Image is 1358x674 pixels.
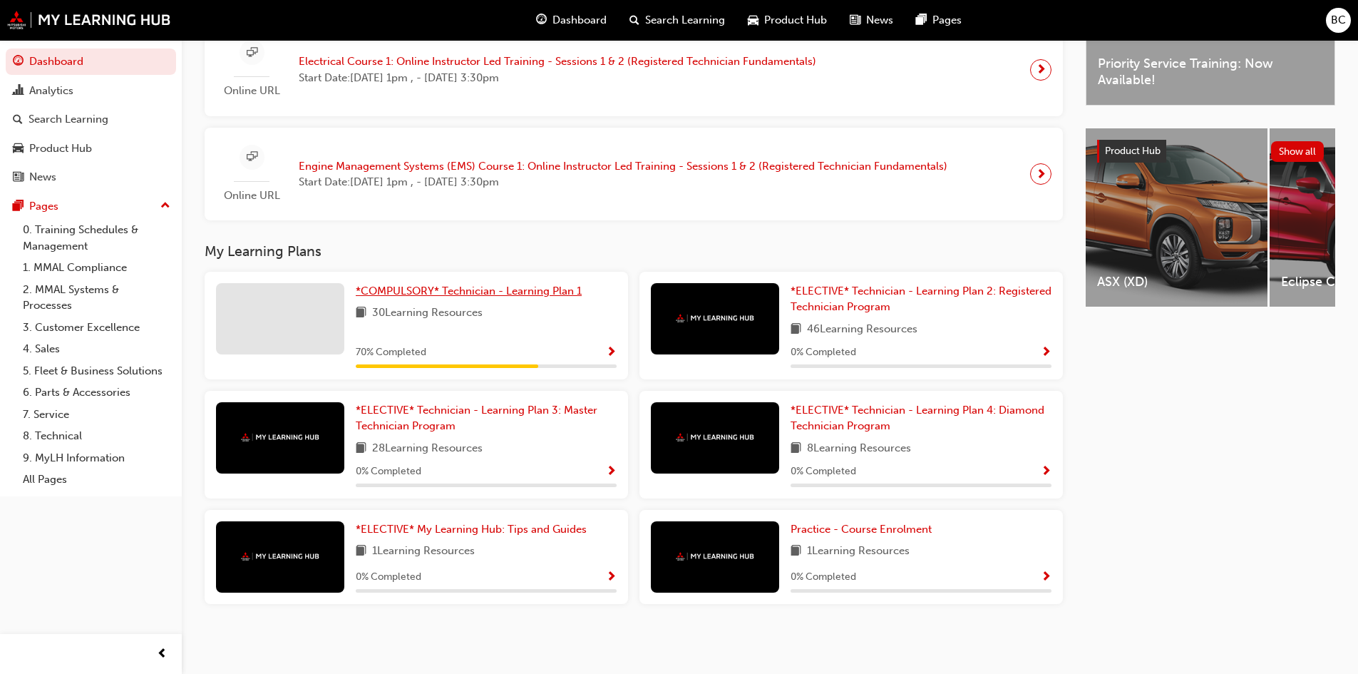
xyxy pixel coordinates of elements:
[216,188,287,204] span: Online URL
[6,46,176,193] button: DashboardAnalyticsSearch LearningProduct HubNews
[372,305,483,322] span: 30 Learning Resources
[791,404,1044,433] span: *ELECTIVE* Technician - Learning Plan 4: Diamond Technician Program
[536,11,547,29] span: guage-icon
[356,543,366,561] span: book-icon
[29,169,56,185] div: News
[356,402,617,434] a: *ELECTIVE* Technician - Learning Plan 3: Master Technician Program
[1105,145,1161,157] span: Product Hub
[791,344,856,361] span: 0 % Completed
[356,305,366,322] span: book-icon
[6,78,176,104] a: Analytics
[6,164,176,190] a: News
[1041,568,1051,586] button: Show Progress
[6,136,176,162] a: Product Hub
[205,243,1063,260] h3: My Learning Plans
[356,521,592,538] a: *ELECTIVE* My Learning Hub: Tips and Guides
[791,569,856,586] span: 0 % Completed
[525,6,618,35] a: guage-iconDashboard
[606,347,617,359] span: Show Progress
[1041,466,1051,479] span: Show Progress
[17,447,176,469] a: 9. MyLH Information
[6,193,176,220] button: Pages
[241,552,319,561] img: mmal
[13,200,24,213] span: pages-icon
[606,568,617,586] button: Show Progress
[1041,344,1051,362] button: Show Progress
[13,85,24,98] span: chart-icon
[216,83,287,99] span: Online URL
[356,569,421,586] span: 0 % Completed
[241,433,319,442] img: mmal
[916,11,927,29] span: pages-icon
[29,83,73,99] div: Analytics
[866,12,893,29] span: News
[17,360,176,382] a: 5. Fleet & Business Solutions
[29,111,108,128] div: Search Learning
[29,141,92,157] div: Product Hub
[7,11,171,29] img: mmal
[6,106,176,133] a: Search Learning
[1331,12,1346,29] span: BC
[356,440,366,458] span: book-icon
[13,171,24,184] span: news-icon
[791,521,937,538] a: Practice - Course Enrolment
[13,56,24,68] span: guage-icon
[748,11,758,29] span: car-icon
[216,139,1051,210] a: Online URLEngine Management Systems (EMS) Course 1: Online Instructor Led Training - Sessions 1 &...
[676,314,754,323] img: mmal
[299,53,816,70] span: Electrical Course 1: Online Instructor Led Training - Sessions 1 & 2 (Registered Technician Funda...
[736,6,838,35] a: car-iconProduct Hub
[807,440,911,458] span: 8 Learning Resources
[629,11,639,29] span: search-icon
[807,321,917,339] span: 46 Learning Resources
[29,198,58,215] div: Pages
[838,6,905,35] a: news-iconNews
[676,552,754,561] img: mmal
[807,543,910,561] span: 1 Learning Resources
[1086,128,1267,307] a: ASX (XD)
[791,543,801,561] span: book-icon
[17,338,176,360] a: 4. Sales
[1041,571,1051,584] span: Show Progress
[791,283,1051,315] a: *ELECTIVE* Technician - Learning Plan 2: Registered Technician Program
[791,402,1051,434] a: *ELECTIVE* Technician - Learning Plan 4: Diamond Technician Program
[791,523,932,536] span: Practice - Course Enrolment
[356,404,597,433] span: *ELECTIVE* Technician - Learning Plan 3: Master Technician Program
[606,344,617,362] button: Show Progress
[356,464,421,480] span: 0 % Completed
[606,463,617,481] button: Show Progress
[905,6,973,35] a: pages-iconPages
[791,285,1051,314] span: *ELECTIVE* Technician - Learning Plan 2: Registered Technician Program
[17,279,176,317] a: 2. MMAL Systems & Processes
[356,285,582,297] span: *COMPULSORY* Technician - Learning Plan 1
[606,466,617,479] span: Show Progress
[356,344,426,361] span: 70 % Completed
[299,70,816,86] span: Start Date: [DATE] 1pm , - [DATE] 3:30pm
[299,174,947,190] span: Start Date: [DATE] 1pm , - [DATE] 3:30pm
[356,523,587,536] span: *ELECTIVE* My Learning Hub: Tips and Guides
[17,425,176,447] a: 8. Technical
[1041,347,1051,359] span: Show Progress
[216,34,1051,105] a: Online URLElectrical Course 1: Online Instructor Led Training - Sessions 1 & 2 (Registered Techni...
[791,440,801,458] span: book-icon
[618,6,736,35] a: search-iconSearch Learning
[157,645,168,663] span: prev-icon
[932,12,962,29] span: Pages
[1036,164,1046,184] span: next-icon
[1271,141,1324,162] button: Show all
[791,321,801,339] span: book-icon
[13,113,23,126] span: search-icon
[1041,463,1051,481] button: Show Progress
[645,12,725,29] span: Search Learning
[17,257,176,279] a: 1. MMAL Compliance
[372,440,483,458] span: 28 Learning Resources
[6,48,176,75] a: Dashboard
[1097,274,1256,290] span: ASX (XD)
[17,404,176,426] a: 7. Service
[676,433,754,442] img: mmal
[247,148,257,166] span: sessionType_ONLINE_URL-icon
[17,382,176,404] a: 6. Parts & Accessories
[17,469,176,491] a: All Pages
